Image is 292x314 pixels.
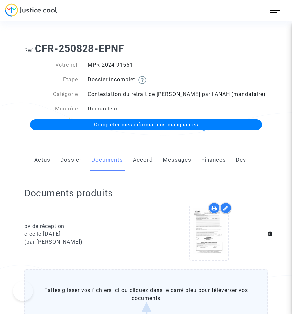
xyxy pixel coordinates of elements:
img: menu.png [270,5,280,15]
div: Mon rôle [19,105,83,113]
a: Accord [133,149,153,171]
div: Etape [19,76,83,84]
div: Contestation du retrait de [PERSON_NAME] par l'ANAH (mandataire) [83,90,273,98]
a: Finances [201,149,226,171]
h2: Documents produits [24,187,267,199]
a: Documents [91,149,123,171]
a: Dossier [60,149,82,171]
div: (par [PERSON_NAME]) [24,238,141,246]
div: créé le [DATE] [24,230,141,238]
div: Catégorie [19,90,83,98]
span: Compléter mes informations manquantes [94,122,198,128]
div: Dossier incomplet [83,76,273,84]
iframe: Help Scout Beacon - Open [13,281,33,301]
a: Dev [236,149,246,171]
span: Ref. [24,47,35,53]
img: jc-logo.svg [5,3,57,17]
div: Demandeur [83,105,273,113]
a: Messages [163,149,191,171]
div: pv de réception [24,222,141,230]
a: Actus [34,149,50,171]
div: MPR-2024-91561 [83,61,273,69]
b: CFR-250828-EPNF [35,43,124,54]
div: Votre ref [19,61,83,69]
img: help.svg [138,76,146,84]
